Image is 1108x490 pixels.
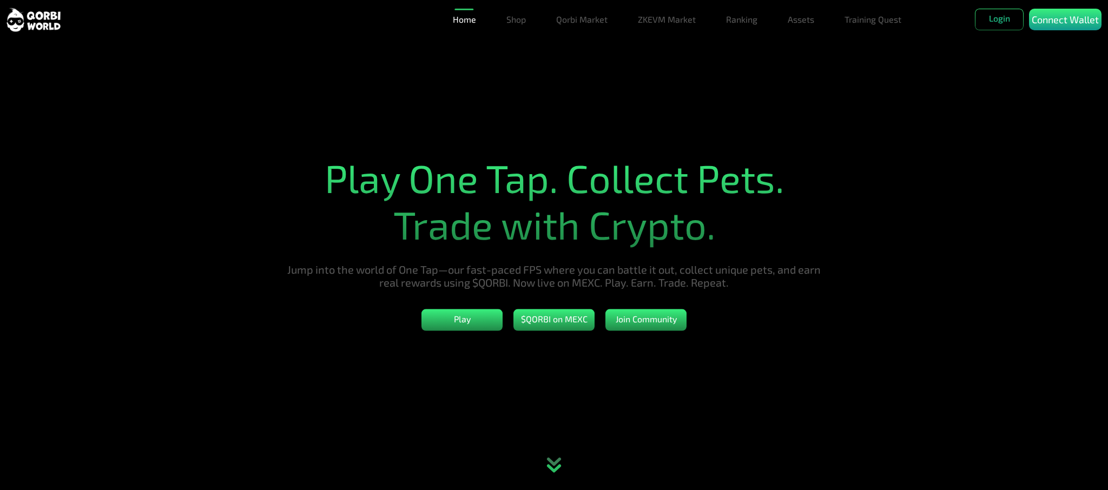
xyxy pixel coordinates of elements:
[530,441,578,490] div: animation
[283,154,825,248] h1: Play One Tap. Collect Pets. Trade with Crypto.
[283,262,825,288] h5: Jump into the world of One Tap—our fast-paced FPS where you can battle it out, collect unique pet...
[975,9,1024,30] button: Login
[502,9,530,30] a: Shop
[605,309,687,330] button: Join Community
[513,309,595,330] button: $QORBI on MEXC
[421,309,503,330] button: Play
[634,9,700,30] a: ZKEVM Market
[722,9,762,30] a: Ranking
[6,7,61,32] img: sticky brand-logo
[552,9,612,30] a: Qorbi Market
[840,9,906,30] a: Training Quest
[783,9,819,30] a: Assets
[449,9,480,30] a: Home
[1032,12,1099,27] p: Connect Wallet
